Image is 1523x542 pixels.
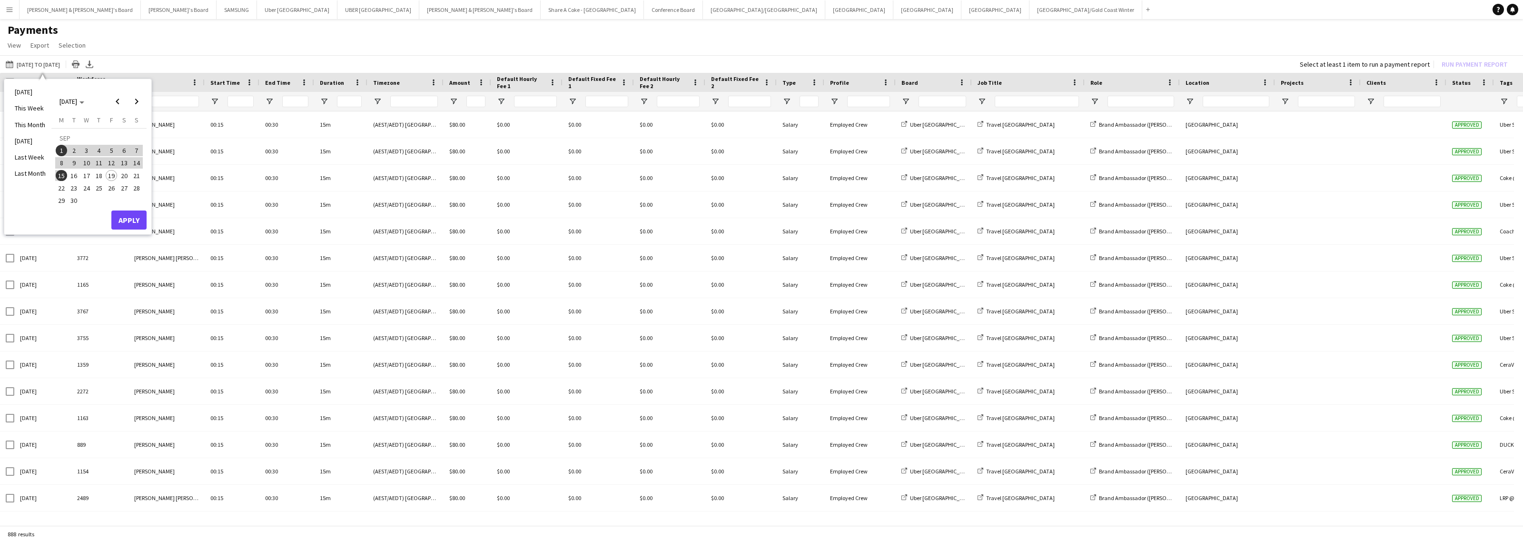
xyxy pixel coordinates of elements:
div: Employed Crew [824,218,896,244]
div: $0.00 [491,138,563,164]
div: 3772 [71,245,129,271]
span: Brand Ambassador ([PERSON_NAME]) [1099,228,1191,235]
a: Travel [GEOGRAPHIC_DATA] [978,201,1055,208]
a: Travel [GEOGRAPHIC_DATA] [978,174,1055,181]
div: [DATE] [14,351,71,378]
div: [GEOGRAPHIC_DATA] [1180,298,1275,324]
div: (AEST/AEDT) [GEOGRAPHIC_DATA] [367,298,444,324]
a: Brand Ambassador ([PERSON_NAME]) [1090,334,1191,341]
div: (AEST/AEDT) [GEOGRAPHIC_DATA] [367,165,444,191]
div: $0.00 [634,138,705,164]
input: Start Time Filter Input [227,96,254,107]
button: Open Filter Menu [640,97,648,106]
a: Uber [GEOGRAPHIC_DATA] [901,148,975,155]
div: 00:15 [205,325,259,351]
div: 15m [314,218,367,244]
div: [GEOGRAPHIC_DATA] [1180,138,1275,164]
span: 27 [119,182,130,194]
div: 00:15 [205,298,259,324]
div: 00:15 [205,351,259,378]
div: $0.00 [634,325,705,351]
button: Open Filter Menu [497,97,505,106]
button: [PERSON_NAME] & [PERSON_NAME]'s Board [419,0,541,19]
button: 04-09-2025 [93,144,105,157]
div: $0.00 [705,191,777,218]
span: 5 [106,145,117,156]
div: $0.00 [563,191,634,218]
span: Travel [GEOGRAPHIC_DATA] [986,174,1055,181]
a: Brand Ambassador ([PERSON_NAME]) [1090,148,1191,155]
input: Name Filter Input [151,96,199,107]
div: 00:30 [259,245,314,271]
span: Travel [GEOGRAPHIC_DATA] [986,281,1055,288]
a: Travel [GEOGRAPHIC_DATA] [978,361,1055,368]
div: (AEST/AEDT) [GEOGRAPHIC_DATA] [367,138,444,164]
a: Brand Ambassador ([PERSON_NAME]) [1090,281,1191,288]
div: 15m [314,165,367,191]
button: 26-09-2025 [105,182,118,194]
div: Salary [777,245,824,271]
span: Travel [GEOGRAPHIC_DATA] [986,308,1055,315]
span: 3 [81,145,92,156]
span: Uber [GEOGRAPHIC_DATA] [910,174,975,181]
span: 29 [56,195,67,206]
div: (AEST/AEDT) [GEOGRAPHIC_DATA] [367,218,444,244]
button: 21-09-2025 [130,169,143,181]
button: Choose month and year [56,93,88,110]
input: Location Filter Input [1203,96,1269,107]
div: [GEOGRAPHIC_DATA] [1180,271,1275,298]
div: Salary [777,325,824,351]
a: Uber [GEOGRAPHIC_DATA] [901,254,975,261]
div: [GEOGRAPHIC_DATA] [1180,218,1275,244]
div: Salary [777,298,824,324]
div: 15m [314,111,367,138]
div: [GEOGRAPHIC_DATA] [1180,245,1275,271]
div: $0.00 [634,111,705,138]
span: 2 [69,145,80,156]
span: Travel [GEOGRAPHIC_DATA] [986,334,1055,341]
div: $0.00 [705,218,777,244]
button: 28-09-2025 [130,182,143,194]
div: [DATE] [14,245,71,271]
div: Employed Crew [824,325,896,351]
input: Board Filter Input [919,96,966,107]
div: $0.00 [634,271,705,298]
div: 00:15 [205,271,259,298]
button: Share A Coke - [GEOGRAPHIC_DATA] [541,0,644,19]
button: Open Filter Menu [1090,97,1099,106]
button: UBER [GEOGRAPHIC_DATA] [337,0,419,19]
button: Open Filter Menu [210,97,219,106]
div: 00:30 [259,271,314,298]
input: Type Filter Input [800,96,819,107]
button: SAMSUNG [217,0,257,19]
span: Travel [GEOGRAPHIC_DATA] [986,254,1055,261]
span: 16 [69,170,80,181]
span: Travel [GEOGRAPHIC_DATA] [986,121,1055,128]
button: 01-09-2025 [55,144,68,157]
a: Uber [GEOGRAPHIC_DATA] [901,334,975,341]
a: Uber [GEOGRAPHIC_DATA] [901,174,975,181]
button: 06-09-2025 [118,144,130,157]
span: Uber [GEOGRAPHIC_DATA] [910,254,975,261]
input: Amount Filter Input [466,96,485,107]
a: Travel [GEOGRAPHIC_DATA] [978,121,1055,128]
div: 15m [314,325,367,351]
button: 19-09-2025 [105,169,118,181]
div: Employed Crew [824,351,896,378]
div: $0.00 [491,298,563,324]
button: Apply [111,211,147,230]
button: Open Filter Menu [830,97,839,106]
input: Default Hourly Fee 1 Filter Input [514,96,557,107]
a: Travel [GEOGRAPHIC_DATA] [978,334,1055,341]
input: Role Filter Input [1108,96,1174,107]
button: 02-09-2025 [68,144,80,157]
button: Open Filter Menu [568,97,577,106]
button: [DATE] to [DATE] [4,59,62,70]
input: Job Title Filter Input [995,96,1079,107]
div: 15m [314,271,367,298]
a: Brand Ambassador ([PERSON_NAME]) [1090,254,1191,261]
a: Uber [GEOGRAPHIC_DATA] [901,308,975,315]
div: 00:30 [259,218,314,244]
div: $0.00 [705,325,777,351]
input: Default Fixed Fee 2 Filter Input [728,96,771,107]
